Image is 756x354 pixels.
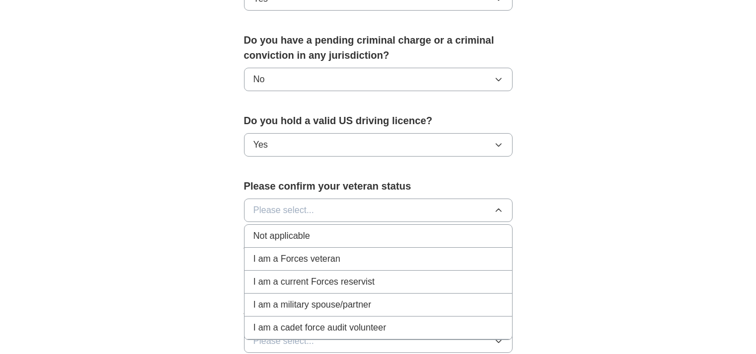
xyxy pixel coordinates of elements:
[253,73,265,86] span: No
[244,199,513,222] button: Please select...
[244,329,513,353] button: Please select...
[244,33,513,63] label: Do you have a pending criminal charge or a criminal conviction in any jurisdiction?
[244,133,513,157] button: Yes
[253,298,372,311] span: I am a military spouse/partner
[244,179,513,194] label: Please confirm your veteran status
[253,204,314,217] span: Please select...
[253,138,268,152] span: Yes
[253,252,341,266] span: I am a Forces veteran
[253,334,314,348] span: Please select...
[253,321,386,334] span: I am a cadet force audit volunteer
[244,68,513,91] button: No
[253,275,375,289] span: I am a current Forces reservist
[253,229,310,243] span: Not applicable
[244,114,513,129] label: Do you hold a valid US driving licence?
